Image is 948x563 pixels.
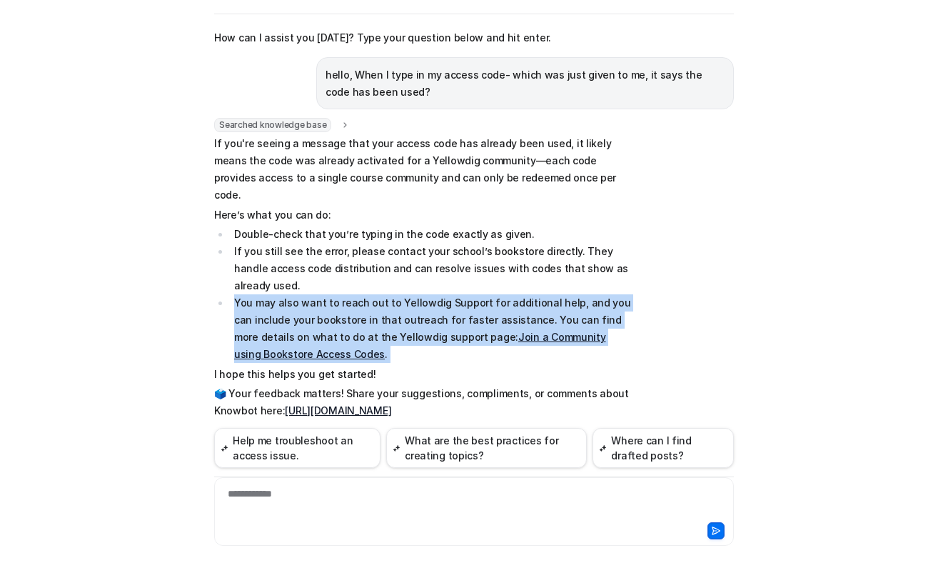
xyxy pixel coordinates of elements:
p: I hope this helps you get started! [214,366,632,383]
li: If you still see the error, please contact your school’s bookstore directly. They handle access c... [230,243,632,294]
p: If you're seeing a message that your access code has already been used, it likely means the code ... [214,135,632,204]
a: Join a Community using Bookstore Access Codes [234,331,606,360]
li: You may also want to reach out to Yellowdig Support for additional help, and you can include your... [230,294,632,363]
button: Help me troubleshoot an access issue. [214,428,380,468]
li: Double-check that you’re typing in the code exactly as given. [230,226,632,243]
p: Here’s what you can do: [214,206,632,224]
span: Searched knowledge base [214,118,331,132]
p: hello, When I type in my access code- which was just given to me, it says the code has been used? [326,66,725,101]
button: Where can I find drafted posts? [592,428,734,468]
a: [URL][DOMAIN_NAME] [285,404,391,417]
button: What are the best practices for creating topics? [386,428,587,468]
p: 🗳️ Your feedback matters! Share your suggestions, compliments, or comments about Knowbot here: [214,385,632,419]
